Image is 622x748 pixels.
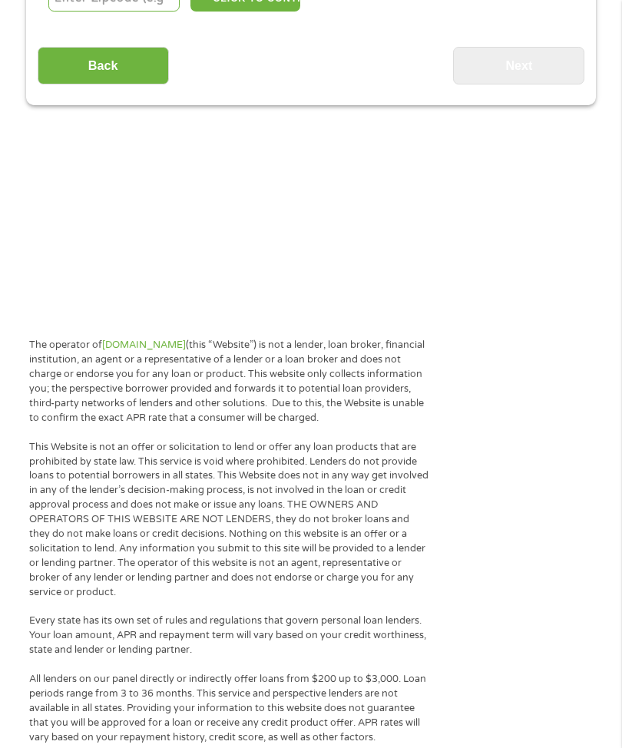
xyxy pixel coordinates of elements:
p: The operator of (this “Website”) is not a lender, loan broker, financial institution, an agent or... [29,339,429,425]
p: Every state has its own set of rules and regulations that govern personal loan lenders. Your loan... [29,614,429,658]
input: Next [453,48,584,85]
a: [DOMAIN_NAME] [102,339,186,352]
p: This Website is not an offer or solicitation to lend or offer any loan products that are prohibit... [29,441,429,601]
input: Back [38,48,169,85]
p: All lenders on our panel directly or indirectly offer loans from $200 up to $3,000. Loan periods ... [29,673,429,745]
